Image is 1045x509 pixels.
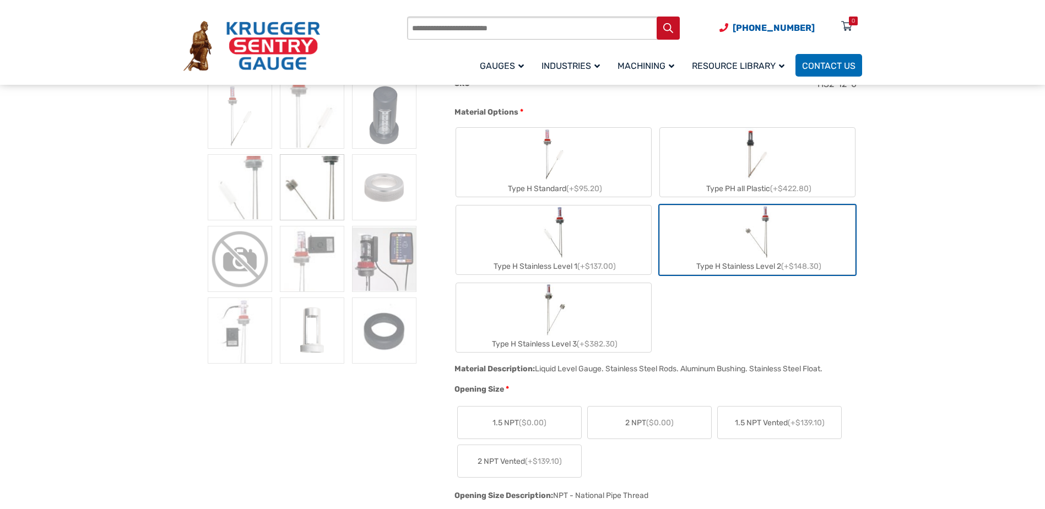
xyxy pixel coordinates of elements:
div: Type PH all Plastic [660,181,855,197]
span: 2 NPT Vented [478,456,562,467]
span: Material Description: [454,364,535,373]
span: Gauges [480,61,524,71]
a: Phone Number (920) 434-8860 [719,21,815,35]
abbr: required [520,106,523,118]
div: Type H Stainless Level 1 [456,258,651,274]
span: 1.5 NPT Vented [735,417,825,429]
a: Gauges [473,52,535,78]
a: Industries [535,52,611,78]
a: Contact Us [795,54,862,77]
img: Therma Gauge - Image 4 [208,154,272,220]
div: NPT - National Pipe Thread [553,491,648,500]
span: (+$382.30) [577,339,618,349]
span: [PHONE_NUMBER] [733,23,815,33]
img: PVG [352,83,416,149]
span: ($0.00) [646,418,674,427]
span: Resource Library [692,61,784,71]
div: Type H Standard [456,181,651,197]
img: Therma Gauge - Image 7 [208,226,272,292]
img: Therma Gauge - Image 10 [208,297,272,364]
div: Type H Stainless Level 2 [660,258,855,274]
img: Krueger Sentry Gauge [183,21,320,72]
img: Therma Gauge - Image 2 [280,83,344,149]
span: (+$139.10) [525,457,562,466]
label: Type H Standard [456,128,651,197]
span: (+$148.30) [781,262,821,271]
img: Therma Gauge - Image 8 [280,226,344,292]
span: 2 NPT [625,417,674,429]
span: (+$137.00) [577,262,616,271]
label: Type H Stainless Level 3 [456,283,651,352]
span: Opening Size [454,385,504,394]
span: Industries [542,61,600,71]
span: ($0.00) [519,418,546,427]
img: Therma Gauge [208,83,272,149]
a: Machining [611,52,685,78]
img: Therma Gauge - Image 5 [280,154,344,220]
img: Therma Gauge - Image 9 [352,226,416,292]
span: 1.5 NPT [492,417,546,429]
span: Machining [618,61,674,71]
img: Therma Gauge - Image 12 [352,297,416,364]
span: (+$139.10) [788,418,825,427]
label: Type PH all Plastic [660,128,855,197]
span: Contact Us [802,61,856,71]
abbr: required [506,383,509,395]
span: (+$422.80) [770,184,811,193]
span: Opening Size Description: [454,491,553,500]
img: ALN [352,154,416,220]
div: 0 [852,17,855,25]
img: ALG-OF [280,297,344,364]
div: Type H Stainless Level 3 [456,336,651,352]
span: Material Options [454,107,518,117]
span: (+$95.20) [566,184,602,193]
a: Resource Library [685,52,795,78]
label: Type H Stainless Level 2 [660,205,855,274]
div: Liquid Level Gauge. Stainless Steel Rods. Aluminum Bushing. Stainless Steel Float. [535,364,822,373]
label: Type H Stainless Level 1 [456,205,651,274]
